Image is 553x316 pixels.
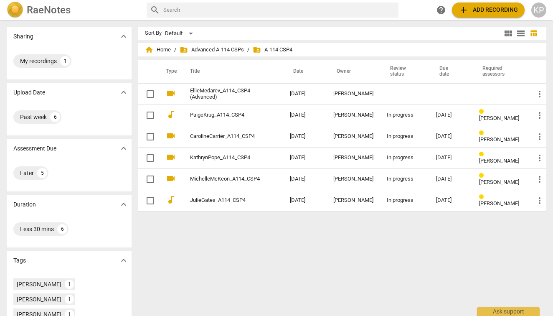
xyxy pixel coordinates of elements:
[459,5,469,15] span: add
[283,60,327,83] th: Date
[253,46,261,54] span: folder_shared
[283,83,327,104] td: [DATE]
[333,91,373,97] div: [PERSON_NAME]
[535,174,545,184] span: more_vert
[283,104,327,126] td: [DATE]
[17,280,61,288] div: [PERSON_NAME]
[117,254,130,267] button: Show more
[65,280,74,289] div: 1
[387,176,423,182] div: In progress
[50,112,60,122] div: 6
[180,60,283,83] th: Title
[20,113,47,121] div: Past week
[479,151,487,158] span: Review status: in progress
[479,130,487,136] span: Review status: in progress
[7,2,140,18] a: LogoRaeNotes
[527,27,540,40] button: Table view
[535,110,545,120] span: more_vert
[479,158,519,164] span: [PERSON_NAME]
[479,200,519,206] span: [PERSON_NAME]
[13,200,36,209] p: Duration
[472,60,528,83] th: Required assessors
[165,27,196,40] div: Default
[333,133,373,140] div: [PERSON_NAME]
[283,147,327,168] td: [DATE]
[119,87,129,97] span: expand_more
[515,27,527,40] button: List view
[283,168,327,190] td: [DATE]
[502,27,515,40] button: Tile view
[531,3,546,18] button: KP
[117,30,130,43] button: Show more
[166,131,176,141] span: videocam
[27,4,71,16] h2: RaeNotes
[477,307,540,316] div: Ask support
[159,60,180,83] th: Type
[190,112,260,118] a: PaigeKrug_A114_CSP4
[503,28,513,38] span: view_module
[180,46,244,54] span: Advanced A-114 CSPs
[535,89,545,99] span: more_vert
[387,197,423,204] div: In progress
[333,155,373,161] div: [PERSON_NAME]
[20,169,34,177] div: Later
[253,46,292,54] span: A-114 CSP4
[479,109,487,115] span: Review status: in progress
[119,31,129,41] span: expand_more
[530,29,538,37] span: table_chart
[190,155,260,161] a: KathrynPope_A114_CSP4
[479,173,487,179] span: Review status: in progress
[117,86,130,99] button: Show more
[145,46,153,54] span: home
[479,136,519,143] span: [PERSON_NAME]
[380,60,429,83] th: Review status
[333,176,373,182] div: [PERSON_NAME]
[57,224,67,234] div: 6
[13,144,56,153] p: Assessment Due
[436,112,466,118] div: [DATE]
[145,30,162,36] div: Sort By
[535,132,545,142] span: more_vert
[166,195,176,205] span: audiotrack
[387,112,423,118] div: In progress
[333,197,373,204] div: [PERSON_NAME]
[163,3,395,17] input: Search
[119,199,129,209] span: expand_more
[17,295,61,303] div: [PERSON_NAME]
[387,133,423,140] div: In progress
[452,3,525,18] button: Upload
[119,143,129,153] span: expand_more
[190,88,260,100] a: EllieMedarev_A114_CSP4 (Advanced)
[429,60,472,83] th: Due date
[166,152,176,162] span: videocam
[479,115,519,121] span: [PERSON_NAME]
[247,47,249,53] span: /
[535,153,545,163] span: more_vert
[180,46,188,54] span: folder_shared
[166,110,176,120] span: audiotrack
[479,179,519,185] span: [PERSON_NAME]
[387,155,423,161] div: In progress
[13,88,45,97] p: Upload Date
[117,142,130,155] button: Show more
[65,295,74,304] div: 1
[20,225,54,233] div: Less 30 mins
[190,176,260,182] a: MichelleMcKeon_A114_CSP4
[190,133,260,140] a: CarolineCarrier_A114_CSP4
[436,133,466,140] div: [DATE]
[327,60,380,83] th: Owner
[459,5,518,15] span: Add recording
[7,2,23,18] img: Logo
[145,46,171,54] span: Home
[535,196,545,206] span: more_vert
[117,198,130,211] button: Show more
[13,256,26,265] p: Tags
[283,126,327,147] td: [DATE]
[283,190,327,211] td: [DATE]
[60,56,70,66] div: 1
[434,3,449,18] a: Help
[13,32,33,41] p: Sharing
[20,57,57,65] div: My recordings
[479,194,487,200] span: Review status: in progress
